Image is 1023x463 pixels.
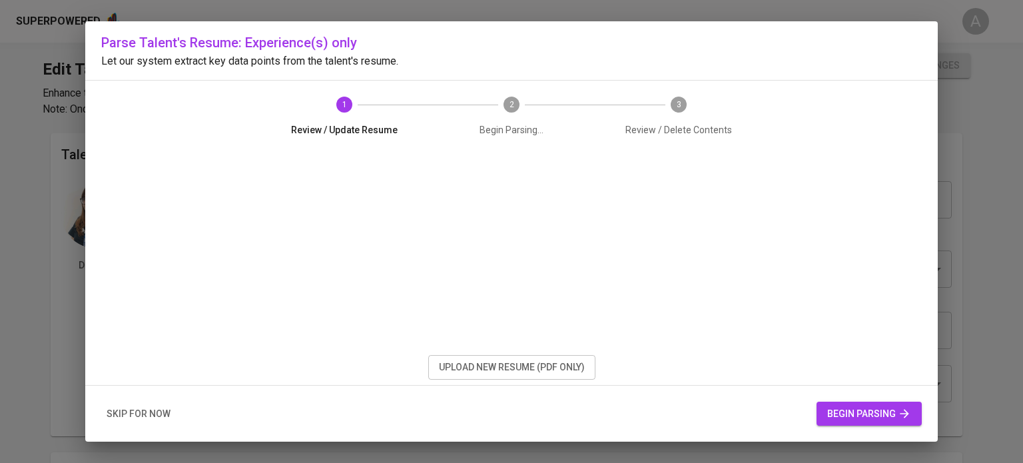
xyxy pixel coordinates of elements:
[600,123,757,137] span: Review / Delete Contents
[101,32,922,53] h6: Parse Talent's Resume: Experience(s) only
[817,402,922,426] button: begin parsing
[827,406,911,422] span: begin parsing
[342,100,347,109] text: 1
[434,123,590,137] span: Begin Parsing...
[266,123,423,137] span: Review / Update Resume
[439,359,585,376] span: upload new resume (pdf only)
[428,355,595,380] button: upload new resume (pdf only)
[510,100,514,109] text: 2
[101,402,176,426] button: skip for now
[101,84,922,350] iframe: 44ef0365eee74ed738d6fb86c5ed4f9f.pdf
[107,406,170,422] span: skip for now
[676,100,681,109] text: 3
[101,53,922,69] p: Let our system extract key data points from the talent's resume.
